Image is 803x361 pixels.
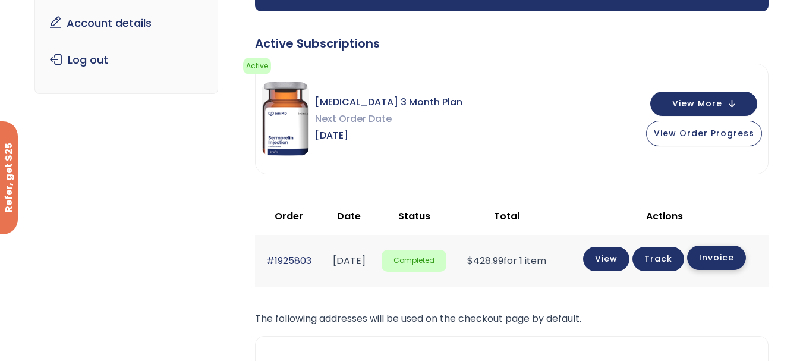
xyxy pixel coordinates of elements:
[255,310,769,327] p: The following addresses will be used on the checkout page by default.
[315,127,462,144] span: [DATE]
[44,11,209,36] a: Account details
[333,254,366,268] time: [DATE]
[275,209,303,223] span: Order
[583,247,629,271] a: View
[632,247,684,271] a: Track
[467,254,503,268] span: 428.99
[654,127,754,139] span: View Order Progress
[467,254,473,268] span: $
[687,246,746,270] a: Invoice
[255,35,769,52] div: Active Subscriptions
[44,48,209,73] a: Log out
[650,92,757,116] button: View More
[243,58,271,74] span: Active
[494,209,519,223] span: Total
[382,250,447,272] span: Completed
[672,100,722,108] span: View More
[398,209,430,223] span: Status
[315,111,462,127] span: Next Order Date
[315,94,462,111] span: [MEDICAL_DATA] 3 Month Plan
[266,254,311,268] a: #1925803
[337,209,361,223] span: Date
[646,121,762,146] button: View Order Progress
[452,235,560,287] td: for 1 item
[646,209,683,223] span: Actions
[262,82,309,156] img: Sermorelin 3 Month Plan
